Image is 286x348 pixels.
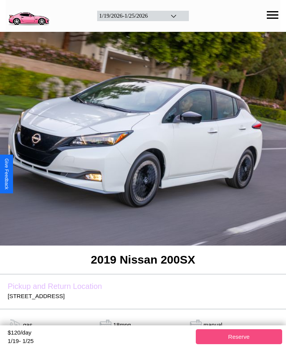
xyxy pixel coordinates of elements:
p: manual [203,320,222,330]
img: logo [6,4,51,26]
img: tank [98,319,113,330]
p: 18 mpg [113,320,131,330]
div: 1 / 19 / 2026 - 1 / 25 / 2026 [99,13,160,19]
div: $ 120 /day [8,329,192,338]
div: 1 / 19 - 1 / 25 [8,338,192,344]
label: Pickup and Return Location [8,282,278,291]
img: gas [8,319,23,330]
div: Give Feedback [4,158,9,190]
p: gas [23,320,32,330]
button: Reserve [196,329,283,344]
img: gas [188,319,203,330]
p: [STREET_ADDRESS] [8,291,278,301]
